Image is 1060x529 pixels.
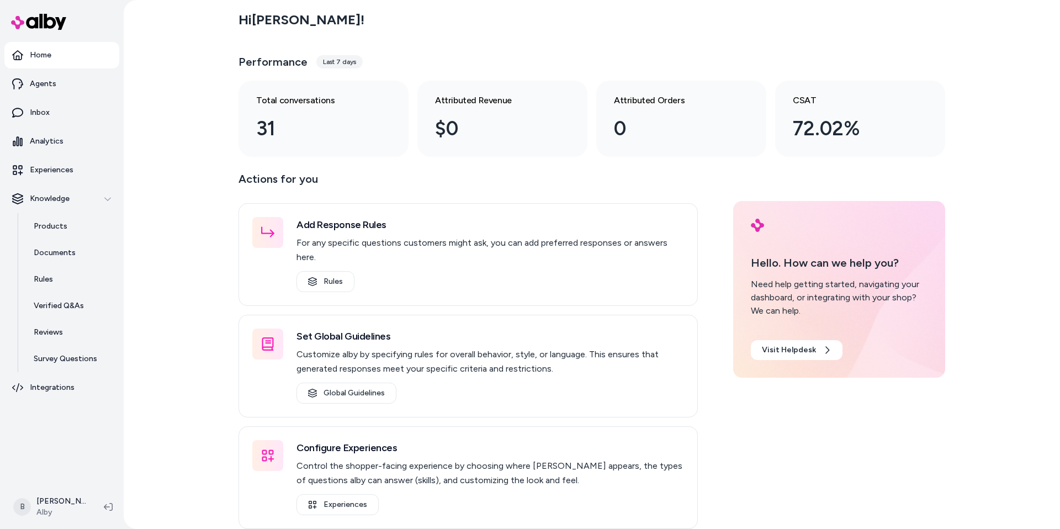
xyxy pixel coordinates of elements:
p: Hello. How can we help you? [751,255,928,271]
a: Experiences [296,494,379,515]
h3: Set Global Guidelines [296,329,684,344]
p: Survey Questions [34,353,97,364]
div: Last 7 days [316,55,363,68]
img: alby Logo [751,219,764,232]
a: Reviews [23,319,119,346]
h3: Attributed Revenue [435,94,552,107]
div: 72.02% [793,114,910,144]
span: Alby [36,507,86,518]
h3: Add Response Rules [296,217,684,232]
a: Visit Helpdesk [751,340,842,360]
p: Control the shopper-facing experience by choosing where [PERSON_NAME] appears, the types of quest... [296,459,684,488]
a: Experiences [4,157,119,183]
h2: Hi [PERSON_NAME] ! [239,12,364,28]
p: Products [34,221,67,232]
p: Integrations [30,382,75,393]
a: Analytics [4,128,119,155]
a: Products [23,213,119,240]
p: [PERSON_NAME] [36,496,86,507]
p: For any specific questions customers might ask, you can add preferred responses or answers here. [296,236,684,264]
p: Rules [34,274,53,285]
a: Rules [296,271,354,292]
h3: CSAT [793,94,910,107]
p: Inbox [30,107,50,118]
a: Agents [4,71,119,97]
a: Rules [23,266,119,293]
p: Verified Q&As [34,300,84,311]
p: Agents [30,78,56,89]
div: 0 [614,114,731,144]
button: Knowledge [4,186,119,212]
div: Need help getting started, navigating your dashboard, or integrating with your shop? We can help. [751,278,928,318]
a: Attributed Orders 0 [596,81,766,157]
div: $0 [435,114,552,144]
p: Reviews [34,327,63,338]
a: Documents [23,240,119,266]
a: Total conversations 31 [239,81,409,157]
a: Attributed Revenue $0 [417,81,587,157]
h3: Configure Experiences [296,440,684,456]
a: Integrations [4,374,119,401]
img: alby Logo [11,14,66,30]
p: Documents [34,247,76,258]
button: B[PERSON_NAME]Alby [7,489,95,525]
h3: Total conversations [256,94,373,107]
div: 31 [256,114,373,144]
p: Customize alby by specifying rules for overall behavior, style, or language. This ensures that ge... [296,347,684,376]
h3: Performance [239,54,308,70]
a: Verified Q&As [23,293,119,319]
p: Home [30,50,51,61]
a: CSAT 72.02% [775,81,945,157]
a: Home [4,42,119,68]
h3: Attributed Orders [614,94,731,107]
p: Analytics [30,136,63,147]
a: Survey Questions [23,346,119,372]
a: Global Guidelines [296,383,396,404]
p: Actions for you [239,170,698,197]
p: Knowledge [30,193,70,204]
span: B [13,498,31,516]
a: Inbox [4,99,119,126]
p: Experiences [30,165,73,176]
